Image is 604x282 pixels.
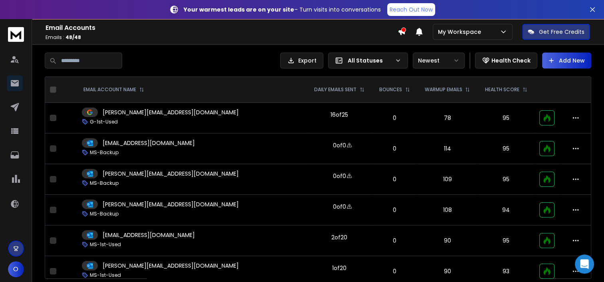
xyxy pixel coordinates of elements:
p: [PERSON_NAME][EMAIL_ADDRESS][DOMAIN_NAME] [103,170,239,178]
p: MS-1st-Used [90,241,121,248]
button: Add New [542,53,591,69]
p: MS-Backup [90,211,119,217]
button: Get Free Credits [522,24,590,40]
div: EMAIL ACCOUNT NAME [83,86,144,93]
button: Newest [413,53,465,69]
p: [EMAIL_ADDRESS][DOMAIN_NAME] [103,231,195,239]
td: 95 [477,164,535,195]
span: 48 / 48 [65,34,81,41]
td: 95 [477,103,535,133]
p: 0 [377,267,412,275]
button: O [8,261,24,277]
p: 0 [377,145,412,153]
button: Health Check [475,53,537,69]
div: 16 of 25 [331,111,348,119]
p: [PERSON_NAME][EMAIL_ADDRESS][DOMAIN_NAME] [103,262,239,270]
strong: Your warmest leads are on your site [184,6,294,14]
td: 78 [417,103,477,133]
p: MS-Backup [90,180,119,186]
p: DAILY EMAILS SENT [314,86,356,93]
div: 0 of 0 [333,141,346,149]
p: MS-1st-Used [90,272,121,278]
p: WARMUP EMAILS [424,86,462,93]
p: 0 [377,175,412,183]
p: G-1st-Used [90,119,118,125]
img: logo [8,27,24,42]
div: 0 of 0 [333,172,346,180]
td: 90 [417,225,477,256]
td: 114 [417,133,477,164]
div: 1 of 20 [332,264,347,272]
td: 108 [417,195,477,225]
p: Emails : [46,34,398,41]
div: 0 of 0 [333,203,346,211]
p: HEALTH SCORE [485,86,519,93]
div: 2 of 20 [331,233,347,241]
td: 95 [477,225,535,256]
p: [PERSON_NAME][EMAIL_ADDRESS][DOMAIN_NAME] [103,108,239,116]
p: My Workspace [438,28,484,36]
p: 0 [377,237,412,245]
p: Reach Out Now [390,6,433,14]
td: 109 [417,164,477,195]
p: All Statuses [348,57,392,65]
p: – Turn visits into conversations [184,6,381,14]
div: Open Intercom Messenger [575,255,594,274]
a: Reach Out Now [387,3,435,16]
p: MS-Backup [90,149,119,156]
h1: Email Accounts [46,23,398,33]
p: 0 [377,206,412,214]
p: Get Free Credits [539,28,584,36]
p: [EMAIL_ADDRESS][DOMAIN_NAME] [103,139,195,147]
td: 95 [477,133,535,164]
p: BOUNCES [379,86,402,93]
p: [PERSON_NAME][EMAIL_ADDRESS][DOMAIN_NAME] [103,200,239,208]
p: Health Check [491,57,531,65]
button: Export [280,53,323,69]
p: 0 [377,114,412,122]
td: 94 [477,195,535,225]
